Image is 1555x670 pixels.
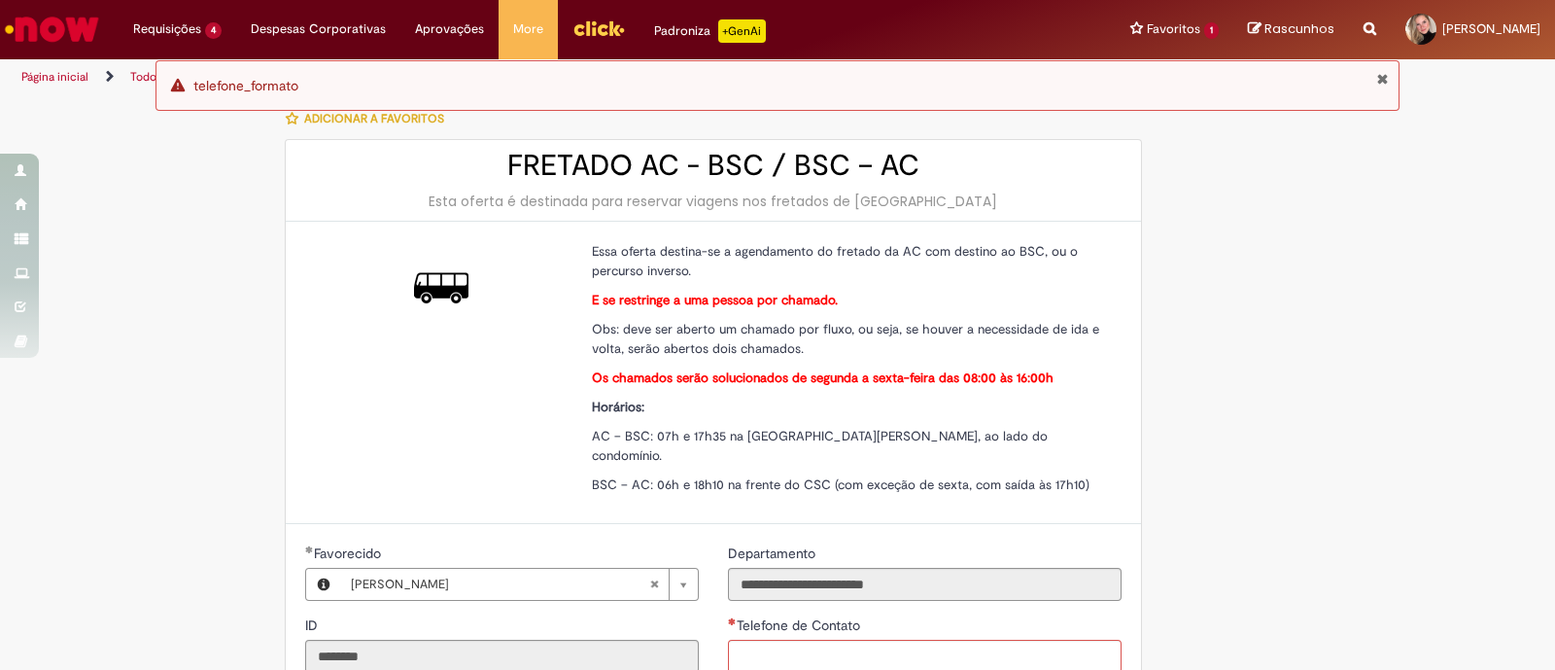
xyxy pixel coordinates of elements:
[15,59,1022,95] ul: Trilhas de página
[130,69,233,85] a: Todos os Catálogos
[728,568,1122,601] input: Departamento
[737,617,864,634] span: Telefone de Contato
[21,69,88,85] a: Página inicial
[728,617,737,625] span: Necessários
[305,192,1122,211] div: Esta oferta é destinada para reservar viagens nos fretados de [GEOGRAPHIC_DATA]
[414,261,468,315] img: FRETADO AC - BSC / BSC – AC
[592,399,644,415] strong: Horários:
[728,544,819,563] label: Somente leitura - Departamento
[728,545,819,562] span: Somente leitura - Departamento
[304,111,444,126] span: Adicionar a Favoritos
[341,569,698,600] a: [PERSON_NAME]Limpar campo Favorecido
[305,616,322,635] label: Somente leitura - ID
[193,77,298,94] span: telefone_formato
[592,370,1054,386] strong: Os chamados serão solucionados de segunda a sexta-feira das 08:00 às 16:00h
[592,321,1099,357] span: Obs: deve ser aberto um chamado por fluxo, ou seja, se houver a necessidade de ida e volta, serão...
[592,428,1048,464] span: AC – BSC: 07h e 17h35 na [GEOGRAPHIC_DATA][PERSON_NAME], ao lado do condomínio.
[1376,71,1389,87] button: Fechar Notificação
[592,476,1089,493] span: BSC – AC: 06h e 18h10 na frente do CSC (com exceção de sexta, com saída às 17h10)
[133,19,201,39] span: Requisições
[351,569,649,600] span: [PERSON_NAME]
[639,569,669,600] abbr: Limpar campo Favorecido
[305,546,314,553] span: Obrigatório Preenchido
[314,545,385,562] span: Necessários - Favorecido
[2,10,102,49] img: ServiceNow
[592,292,838,308] strong: E se restringe a uma pessoa por chamado.
[1442,20,1540,37] span: [PERSON_NAME]
[592,243,1078,279] span: Essa oferta destina-se a agendamento do fretado da AC com destino ao BSC, ou o percurso inverso.
[305,150,1122,182] h2: FRETADO AC - BSC / BSC – AC
[305,617,322,634] span: Somente leitura - ID
[306,569,341,600] button: Favorecido, Visualizar este registro Bianca Stefanovicians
